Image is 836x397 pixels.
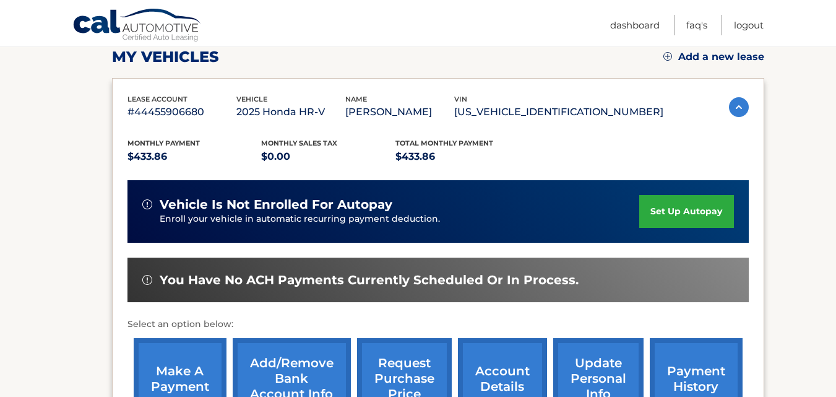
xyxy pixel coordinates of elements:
span: Total Monthly Payment [395,139,493,147]
p: 2025 Honda HR-V [236,103,345,121]
span: vin [454,95,467,103]
a: Cal Automotive [72,8,202,44]
span: vehicle is not enrolled for autopay [160,197,392,212]
p: $433.86 [395,148,530,165]
p: $0.00 [261,148,395,165]
a: Logout [734,15,764,35]
p: [PERSON_NAME] [345,103,454,121]
a: FAQ's [686,15,707,35]
span: lease account [127,95,187,103]
p: Enroll your vehicle in automatic recurring payment deduction. [160,212,640,226]
p: #44455906680 [127,103,236,121]
span: Monthly sales Tax [261,139,337,147]
h2: my vehicles [112,48,219,66]
span: name [345,95,367,103]
span: Monthly Payment [127,139,200,147]
img: alert-white.svg [142,275,152,285]
p: $433.86 [127,148,262,165]
a: Add a new lease [663,51,764,63]
span: vehicle [236,95,267,103]
span: You have no ACH payments currently scheduled or in process. [160,273,579,288]
img: add.svg [663,52,672,61]
a: Dashboard [610,15,660,35]
img: alert-white.svg [142,199,152,209]
a: set up autopay [639,195,733,228]
img: accordion-active.svg [729,97,749,117]
p: [US_VEHICLE_IDENTIFICATION_NUMBER] [454,103,663,121]
p: Select an option below: [127,317,749,332]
